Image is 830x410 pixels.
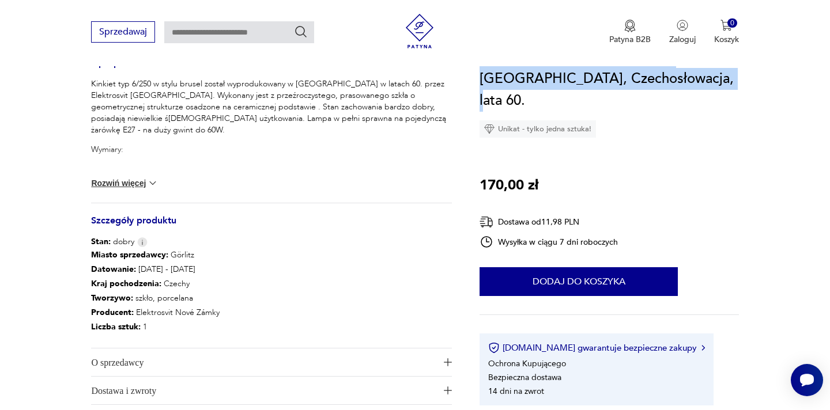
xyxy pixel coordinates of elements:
b: Tworzywo : [91,293,133,303]
div: Dostawa od 11,98 PLN [480,215,618,229]
img: Ikonka użytkownika [677,20,688,31]
button: Ikona plusaO sprzedawcy [91,348,452,376]
img: Ikona certyfikatu [488,342,500,354]
span: O sprzedawcy [91,348,436,376]
b: Datowanie : [91,264,136,275]
p: Zaloguj [669,34,696,45]
button: Szukaj [294,25,308,39]
button: [DOMAIN_NAME] gwarantuje bezpieczne zakupy [488,342,704,354]
span: dobry [91,236,134,248]
p: Görlitz [91,248,220,262]
img: Ikona dostawy [480,215,493,229]
img: chevron down [147,177,159,189]
b: Producent : [91,307,134,318]
img: Info icon [137,237,148,247]
li: 14 dni na zwrot [488,385,544,396]
p: Czechy [91,276,220,291]
img: Ikona plusa [444,358,452,366]
span: Dostawa i zwroty [91,377,436,404]
h3: Szczegóły produktu [91,217,452,236]
li: Bezpieczna dostawa [488,371,561,382]
h1: Industrialny kinkiet, Elektrosvit [GEOGRAPHIC_DATA], Czechosłowacja, lata 60. [480,46,738,112]
button: Rozwiń więcej [91,177,158,189]
a: Ikona medaluPatyna B2B [609,20,651,45]
iframe: Smartsupp widget button [791,364,823,396]
b: Stan: [91,236,111,247]
button: Ikona plusaDostawa i zwroty [91,377,452,404]
div: Unikat - tylko jedna sztuka! [480,120,596,138]
li: Ochrona Kupującego [488,358,566,369]
img: Ikona koszyka [720,20,732,31]
p: Koszyk [714,34,739,45]
p: wysokość 23 cm | średnica 18 cm [91,164,452,175]
p: 170,00 zł [480,174,538,196]
p: Kinkiet typ 6/250 w stylu brusel został wyprodukowany w [GEOGRAPHIC_DATA] w latach 60. przez Elek... [91,78,452,136]
button: Sprzedawaj [91,21,155,43]
b: Miasto sprzedawcy : [91,249,168,260]
button: Patyna B2B [609,20,651,45]
img: Ikona strzałki w prawo [701,345,705,351]
p: szkło, porcelana [91,291,220,305]
p: [DATE] - [DATE] [91,262,220,276]
img: Ikona plusa [444,386,452,394]
button: Zaloguj [669,20,696,45]
img: Ikona medalu [624,20,636,32]
p: 1 [91,320,220,334]
p: Patyna B2B [609,34,651,45]
b: Liczba sztuk: [91,321,141,332]
p: Elektrosvit Nové Zámky [91,305,220,320]
img: Ikona diamentu [484,124,495,134]
div: Wysyłka w ciągu 7 dni roboczych [480,235,618,249]
b: Kraj pochodzenia : [91,278,161,289]
button: Dodaj do koszyka [480,267,678,296]
a: Sprzedawaj [91,29,155,37]
img: Patyna - sklep z meblami i dekoracjami vintage [402,14,437,48]
p: Wymiary: [91,144,452,155]
div: 0 [727,18,737,28]
button: 0Koszyk [714,20,739,45]
h3: Opis produktu [91,59,452,78]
